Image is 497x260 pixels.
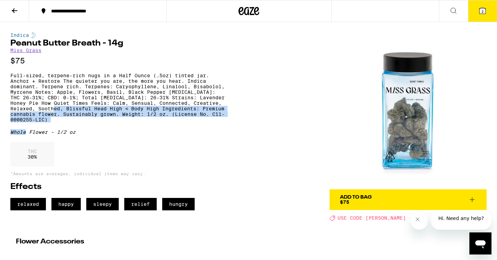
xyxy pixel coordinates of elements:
[10,198,46,210] span: relaxed
[469,232,491,254] iframe: Button to launch messaging window
[124,198,157,210] span: relief
[481,9,484,13] span: 2
[468,0,497,22] button: 2
[330,32,487,189] img: Miss Grass - Peanut Butter Breath - 14g
[10,73,225,122] p: Full-sized, terpene-rich nugs in a Half Ounce (.5oz) tinted jar. Anchor + Restore The quieter you...
[10,142,54,167] div: 30 %
[10,171,225,176] p: *Amounts are averages, individual items may vary.
[31,32,36,38] img: indicaColor.svg
[411,212,428,230] iframe: Close message
[10,183,225,191] h2: Effects
[340,199,349,205] span: $75
[330,189,487,210] button: Add To Bag$75
[10,57,225,65] p: $75
[16,238,481,245] h2: Flower Accessories
[431,211,491,230] iframe: Message from company
[51,198,81,210] span: happy
[338,216,406,221] span: USE CODE [PERSON_NAME]
[86,198,119,210] span: sleepy
[162,198,195,210] span: hungry
[10,129,225,135] div: Whole Flower - 1/2 oz
[10,39,225,48] h1: Peanut Butter Breath - 14g
[340,195,372,200] div: Add To Bag
[10,32,225,38] div: Indica
[10,48,41,53] a: Miss Grass
[28,149,37,154] p: THC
